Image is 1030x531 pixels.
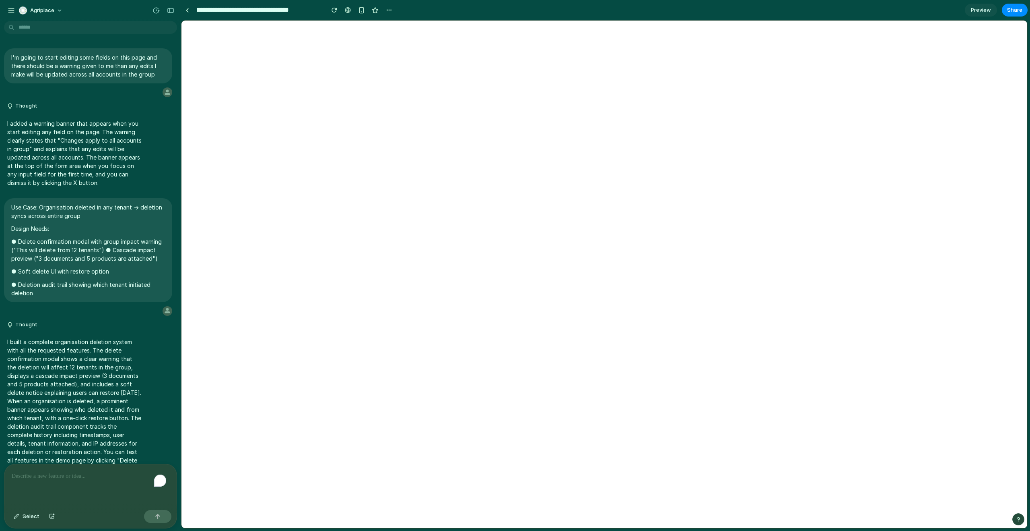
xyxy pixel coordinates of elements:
[11,224,165,233] p: Design Needs:
[11,237,165,263] p: ● Delete confirmation modal with group impact warning ("This will delete from 12 tenants") ● Casc...
[11,53,165,79] p: I'm going to start editing some fields on this page and there should be a warning given to me tha...
[7,119,142,187] p: I added a warning banner that appears when you start editing any field on the page. The warning c...
[10,510,43,523] button: Select
[4,464,177,507] div: To enrich screen reader interactions, please activate Accessibility in Grammarly extension settings
[11,280,165,297] p: ● Deletion audit trail showing which tenant initiated deletion
[965,4,997,17] a: Preview
[11,267,165,276] p: ● Soft delete UI with restore option
[16,4,67,17] button: Agriplace
[971,6,991,14] span: Preview
[7,338,142,481] p: I built a complete organisation deletion system with all the requested features. The delete confi...
[11,203,165,220] p: Use Case: Organisation deleted in any tenant → deletion syncs across entire group
[1002,4,1028,17] button: Share
[1007,6,1022,14] span: Share
[23,512,39,521] span: Select
[30,6,54,15] span: Agriplace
